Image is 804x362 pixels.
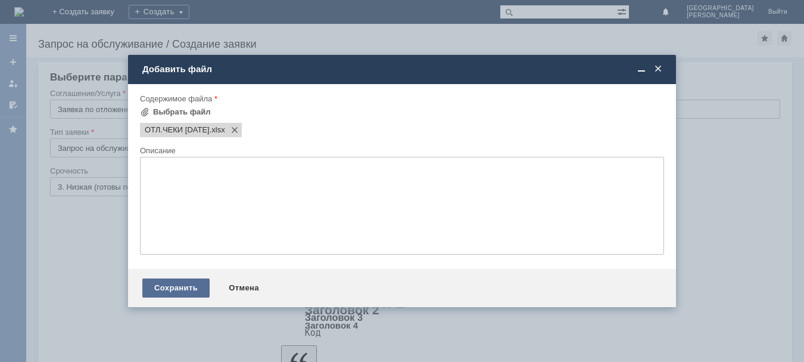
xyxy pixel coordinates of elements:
span: Свернуть (Ctrl + M) [635,64,647,75]
div: Добрый вечер! Прошу удалить отл. чеки .Работал стажер. [5,5,174,24]
div: Описание [140,147,662,154]
div: Добавить файл [142,64,664,75]
div: Выбрать файл [153,107,211,117]
span: ОТЛ.ЧЕКИ 13.10.2025.xlsx [145,125,210,135]
div: Содержимое файла [140,95,662,103]
span: ОТЛ.ЧЕКИ 13.10.2025.xlsx [210,125,225,135]
span: Закрыть [652,64,664,75]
